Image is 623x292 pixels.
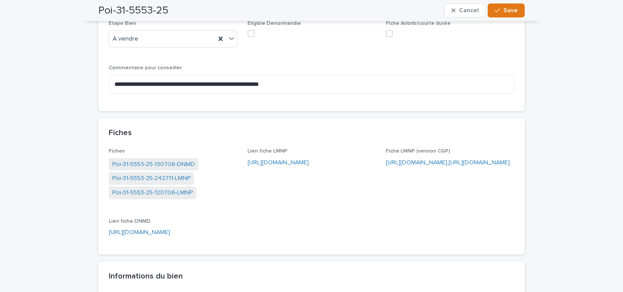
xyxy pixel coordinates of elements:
a: [URL][DOMAIN_NAME] [386,160,447,166]
span: Cancel [459,7,479,14]
h2: Fiches [109,129,132,138]
a: Poi-31-5553-25-120706-LMNP [112,188,193,197]
span: Fiches [109,149,125,154]
span: Commentaire pour conseiller [109,65,182,71]
button: Save [488,3,525,17]
span: Lien fiche DNMD [109,219,151,224]
span: Fiche Airbnb/courte durée [386,21,451,26]
a: [URL][DOMAIN_NAME] [449,160,510,166]
a: [URL][DOMAIN_NAME] [109,229,170,235]
a: [URL][DOMAIN_NAME] [248,160,309,166]
p: , [386,158,514,167]
span: Fiche LMNP (version CGP) [386,149,450,154]
span: Etape Bien [109,21,136,26]
span: Éligible Denormandie [248,21,301,26]
button: Cancel [444,3,486,17]
span: A vendre [113,34,138,44]
h2: Poi-31-5553-25 [98,4,168,17]
h2: Informations du bien [109,272,183,282]
span: Lien fiche LMNP [248,149,288,154]
a: Poi-31-5553-25-242711-LMNP [112,174,191,183]
a: Poi-31-5553-25-130706-DNMD [112,160,195,169]
span: Save [503,7,518,14]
